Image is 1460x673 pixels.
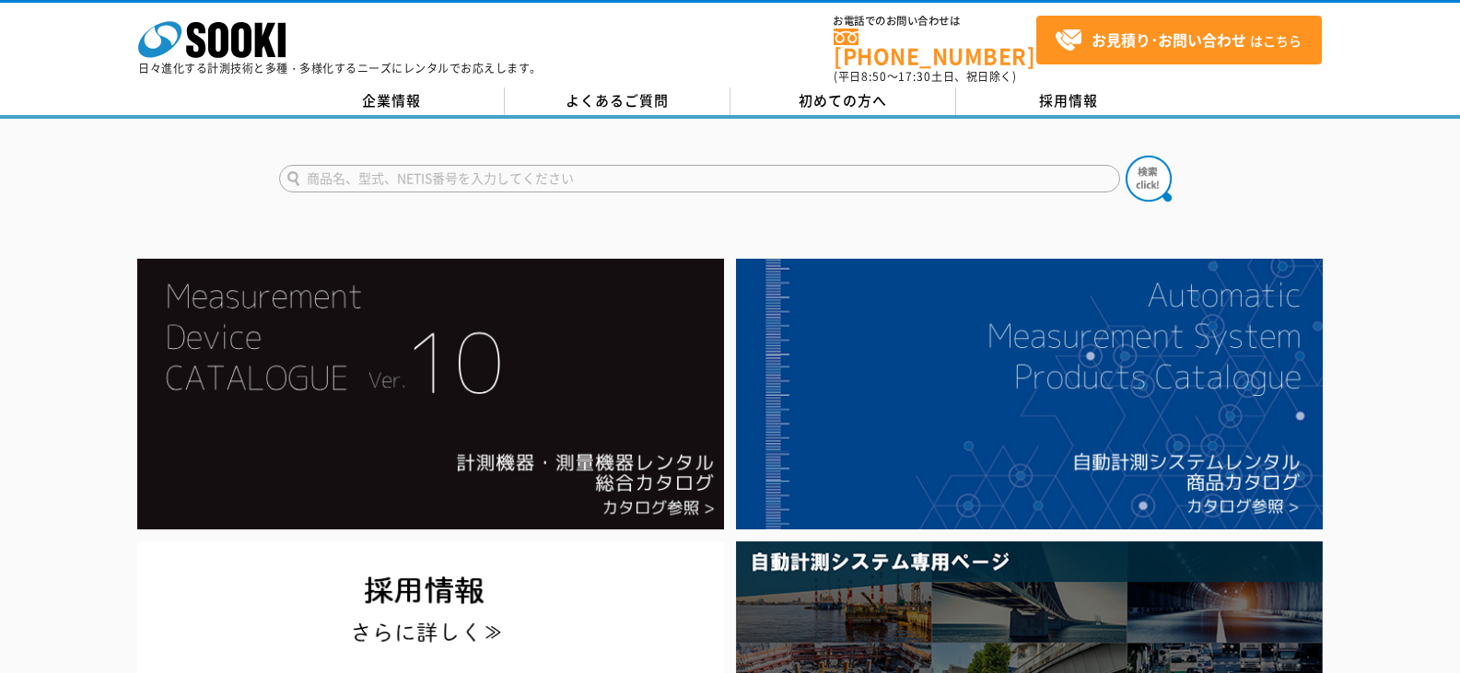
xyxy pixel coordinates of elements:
img: 自動計測システムカタログ [736,259,1323,529]
p: 日々進化する計測技術と多種・多様化するニーズにレンタルでお応えします。 [138,63,542,74]
span: 初めての方へ [799,90,887,110]
img: Catalog Ver10 [137,259,724,529]
a: よくあるご質問 [505,87,730,115]
span: はこちら [1055,27,1302,54]
a: 採用情報 [956,87,1182,115]
input: 商品名、型式、NETIS番号を入力してください [279,165,1120,192]
span: お電話でのお問い合わせは [834,16,1036,27]
strong: お見積り･お問い合わせ [1092,29,1246,51]
span: (平日 ～ 土日、祝日除く) [834,68,1016,85]
span: 17:30 [898,68,931,85]
a: 企業情報 [279,87,505,115]
span: 8:50 [861,68,887,85]
img: btn_search.png [1126,156,1172,202]
a: [PHONE_NUMBER] [834,29,1036,66]
a: お見積り･お問い合わせはこちら [1036,16,1322,64]
a: 初めての方へ [730,87,956,115]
